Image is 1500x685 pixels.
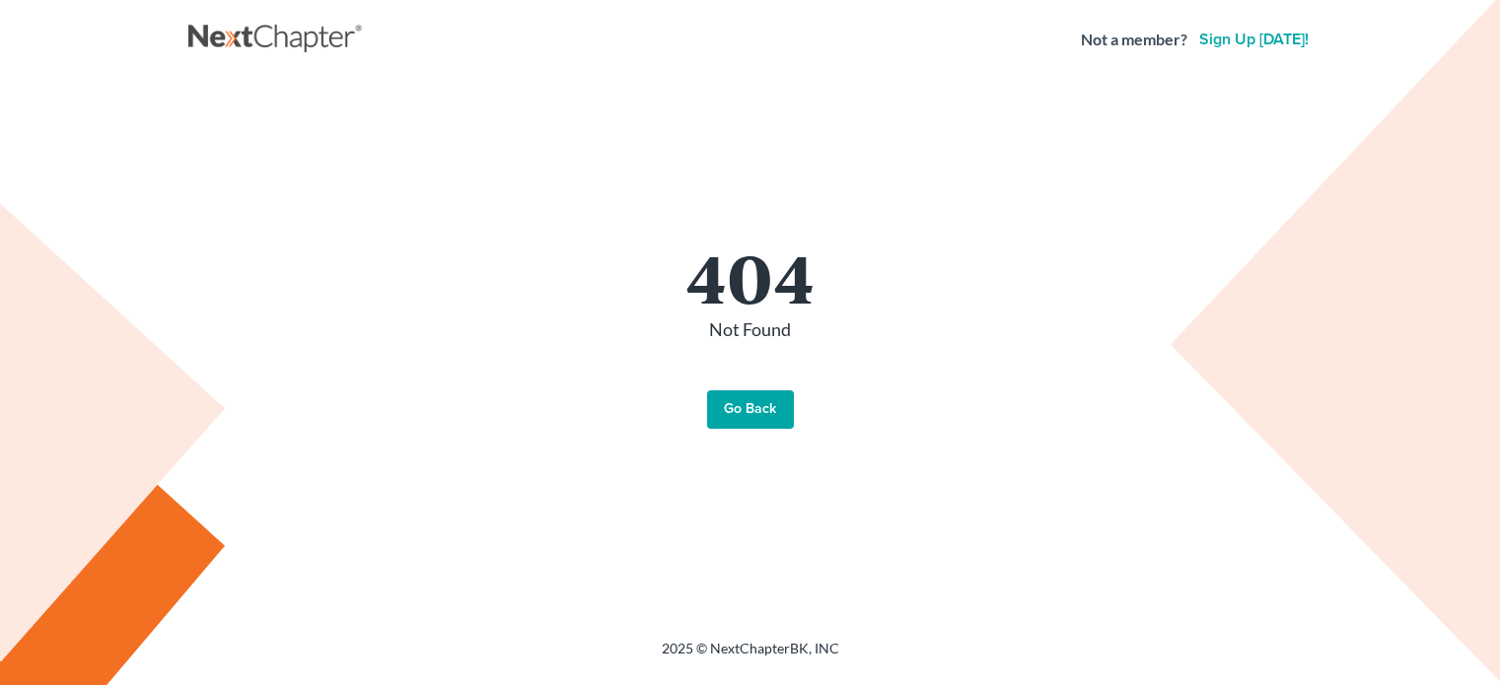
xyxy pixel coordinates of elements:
h1: 404 [208,242,1293,309]
a: Go Back [707,390,794,430]
div: 2025 © NextChapterBK, INC [188,639,1313,674]
strong: Not a member? [1081,29,1187,51]
p: Not Found [208,317,1293,343]
a: Sign up [DATE]! [1195,32,1313,47]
